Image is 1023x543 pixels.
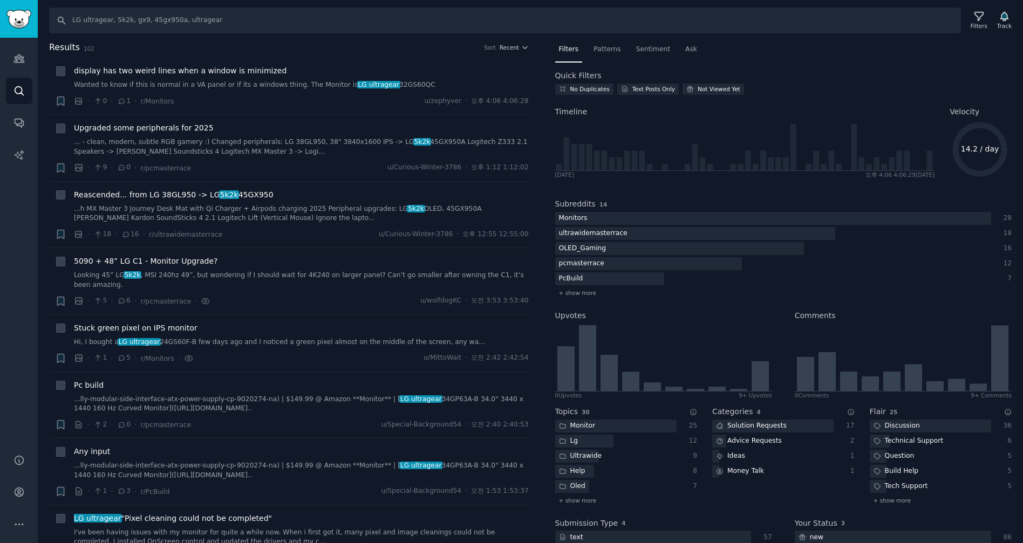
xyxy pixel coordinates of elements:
[1002,214,1012,223] div: 28
[74,513,272,524] a: LG ultragear"Pixel cleaning could not be completed"
[140,164,190,172] span: r/pcmasterrace
[74,322,197,334] a: Stuck green pixel on IPS monitor
[93,163,107,173] span: 9
[195,295,197,307] span: ·
[1002,533,1012,542] div: 86
[993,9,1015,32] button: Track
[971,22,987,30] div: Filters
[555,242,610,256] div: OLED_Gaming
[1002,274,1012,284] div: 7
[87,353,90,364] span: ·
[74,380,104,391] span: Pc build
[399,395,442,403] span: LG ultragear
[413,138,431,146] span: 5k2k
[74,65,287,77] span: display has two weird lines when a window is minimized
[471,420,529,430] span: 오전 2:40 2:40:53
[117,486,131,496] span: 3
[870,465,923,478] div: Build Help
[74,338,529,347] a: Hi, I bought aLG ultragear24GS60F-B few days ago and I noticed a green pixel almost on the middle...
[636,45,670,54] span: Sentiment
[555,171,575,178] div: [DATE]
[845,421,855,431] div: 17
[74,271,529,290] a: Looking 45” LG5k2k, MSI 240hz 49”, but wondering if I should wait for 4K240 on larger panel? Can’...
[555,465,589,478] div: Help
[456,230,459,239] span: ·
[1002,229,1012,238] div: 18
[997,22,1012,30] div: Track
[870,435,947,448] div: Technical Support
[74,80,529,90] a: Wanted to know if this is normal in a VA panel or if its a windows thing. The Monitor isLG ultrag...
[1002,244,1012,253] div: 16
[87,419,90,430] span: ·
[124,271,141,279] span: 5k2k
[845,436,855,446] div: 2
[841,520,845,526] span: 3
[712,406,753,417] h2: Categories
[559,45,579,54] span: Filters
[84,45,94,52] span: 102
[688,482,698,491] div: 7
[74,513,272,524] span: "Pixel cleaning could not be completed"
[399,462,442,469] span: LG ultragear
[111,162,113,174] span: ·
[74,256,217,267] a: 5090 + 48” LG C1 - Monitor Upgrade?
[570,85,610,93] div: No Duplicates
[111,295,113,307] span: ·
[845,466,855,476] div: 1
[870,480,932,493] div: Tech Support
[688,451,698,461] div: 9
[74,122,214,134] a: Upgraded some peripherals for 2025
[555,257,608,271] div: pcmasterrace
[874,497,911,504] span: + show more
[117,353,131,363] span: 5
[555,391,582,399] div: 0 Upvote s
[465,486,467,496] span: ·
[1002,259,1012,269] div: 12
[555,70,602,81] h2: Quick Filters
[425,97,461,106] span: u/zephyver
[140,298,190,305] span: r/pcmasterrace
[74,461,529,480] a: ...lly-modular-side-interface-atx-power-supply-cp-9020274-na) | $149.99 @ Amazon **Monitor** | [L...
[971,391,1012,399] div: 9+ Comments
[465,97,467,106] span: ·
[381,486,461,496] span: u/Special-Background54
[555,106,588,118] span: Timeline
[599,201,608,208] span: 14
[134,295,137,307] span: ·
[49,41,80,54] span: Results
[756,409,760,415] span: 4
[762,533,772,542] div: 57
[845,451,855,461] div: 1
[118,338,161,346] span: LG ultragear
[555,420,599,433] div: Monitor
[484,44,496,51] div: Sort
[870,406,886,417] h2: Flair
[622,520,625,526] span: 4
[465,296,467,306] span: ·
[555,198,596,210] h2: Subreddits
[140,488,169,496] span: r/PcBuild
[1002,436,1012,446] div: 6
[712,420,790,433] div: Solution Requests
[178,353,180,364] span: ·
[74,446,110,457] span: Any input
[93,486,107,496] span: 1
[559,289,597,297] span: + show more
[111,486,113,497] span: ·
[1002,451,1012,461] div: 5
[111,419,113,430] span: ·
[87,295,90,307] span: ·
[712,450,749,463] div: Ideas
[140,98,174,105] span: r/Monitors
[465,163,467,173] span: ·
[1002,421,1012,431] div: 36
[870,420,924,433] div: Discussion
[688,436,698,446] div: 12
[555,518,618,529] h2: Submission Type
[74,189,274,201] a: Reascended... from LG 38GL950 -> LG5k2k45GX950
[961,145,999,153] text: 14.2 / day
[387,163,461,173] span: u/Curious-Winter-3786
[555,310,586,321] h2: Upvotes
